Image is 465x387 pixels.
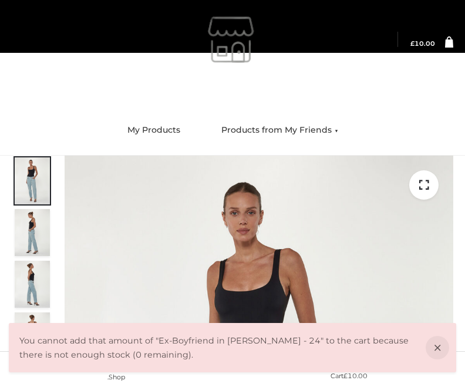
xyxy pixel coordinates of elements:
[410,40,435,47] a: £10.00
[410,39,415,48] span: £
[15,312,50,359] img: Ex-BoyfriendJones_PW2095KST_4.jpg
[15,157,50,204] img: Ex-BoyfriendJones_PW2095KST_1.jpg
[343,372,368,380] bdi: 10.00
[119,117,189,143] a: My Products
[15,261,50,308] img: Ex-BoyfriendJones_PW2095KST_3.jpg
[144,10,321,69] img: gemmachan
[331,372,368,380] span: Cart
[213,117,347,143] a: Products from My Friends
[107,373,125,381] span: .Shop
[232,355,465,383] a: Cart£10.00
[9,323,456,372] div: You cannot add that amount of "Ex-Boyfriend in [PERSON_NAME] - 24" to the cart because there is n...
[410,39,435,48] bdi: 10.00
[15,209,50,256] img: Ex-BoyfriendJones_PW2095KST_2.jpg
[343,372,348,380] span: £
